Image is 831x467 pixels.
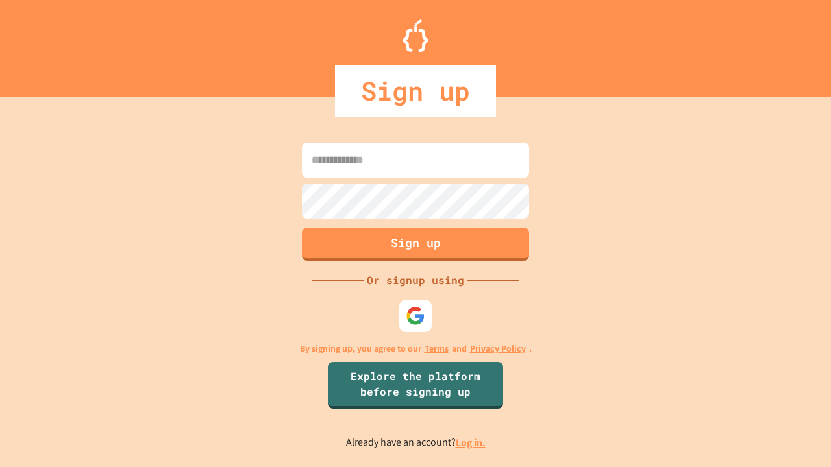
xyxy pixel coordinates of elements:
[403,19,428,52] img: Logo.svg
[364,272,467,288] div: Or signup using
[328,362,503,409] a: Explore the platform before signing up
[335,65,496,117] div: Sign up
[456,436,486,449] a: Log in.
[470,342,526,355] a: Privacy Policy
[776,415,818,454] iframe: chat widget
[302,228,529,261] button: Sign up
[425,342,449,355] a: Terms
[723,359,818,414] iframe: chat widget
[346,435,486,451] p: Already have an account?
[406,306,425,326] img: google-icon.svg
[300,342,532,355] p: By signing up, you agree to our and .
